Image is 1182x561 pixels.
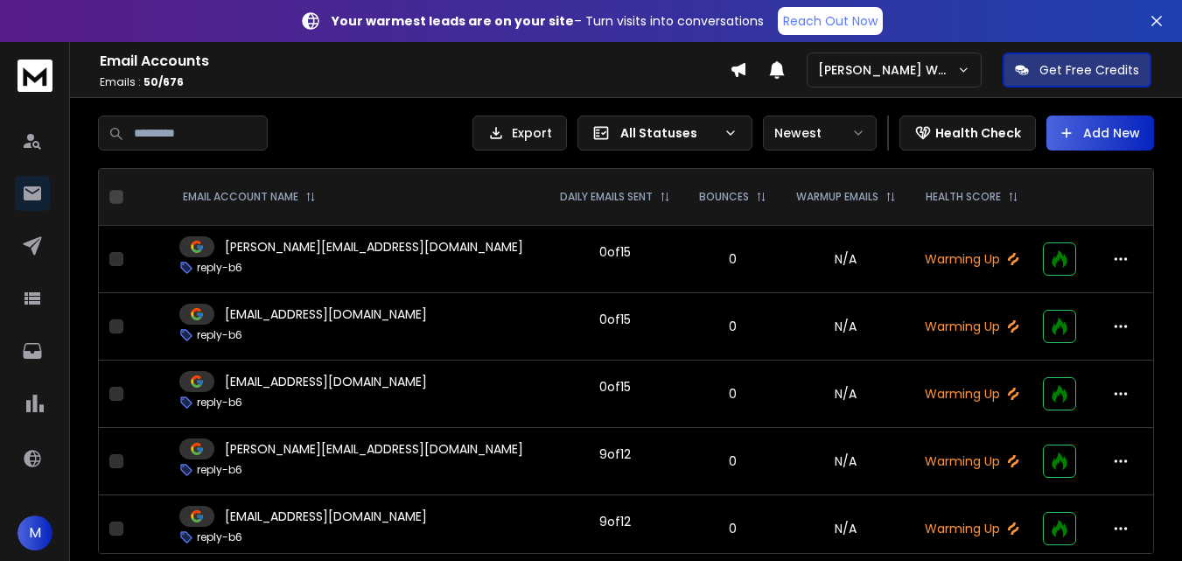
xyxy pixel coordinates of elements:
[197,396,242,410] p: reply-b6
[781,293,911,361] td: N/A
[472,116,567,151] button: Export
[332,12,764,30] p: – Turn visits into conversations
[696,318,771,335] p: 0
[197,463,242,477] p: reply-b6
[926,190,1001,204] p: HEALTH SCORE
[332,12,574,30] strong: Your warmest leads are on your site
[781,361,911,428] td: N/A
[225,305,427,323] p: [EMAIL_ADDRESS][DOMAIN_NAME]
[921,520,1023,537] p: Warming Up
[100,75,730,89] p: Emails :
[921,385,1023,403] p: Warming Up
[100,51,730,72] h1: Email Accounts
[818,61,957,79] p: [PERSON_NAME] Workspace
[143,74,184,89] span: 50 / 676
[599,445,631,463] div: 9 of 12
[225,238,523,256] p: [PERSON_NAME][EMAIL_ADDRESS][DOMAIN_NAME]
[696,452,771,470] p: 0
[225,373,427,390] p: [EMAIL_ADDRESS][DOMAIN_NAME]
[1003,53,1151,88] button: Get Free Credits
[183,190,316,204] div: EMAIL ACCOUNT NAME
[599,378,631,396] div: 0 of 15
[696,520,771,537] p: 0
[921,318,1023,335] p: Warming Up
[197,530,242,544] p: reply-b6
[778,7,883,35] a: Reach Out Now
[783,12,878,30] p: Reach Out Now
[620,124,717,142] p: All Statuses
[696,385,771,403] p: 0
[796,190,878,204] p: WARMUP EMAILS
[599,311,631,328] div: 0 of 15
[17,515,52,550] button: M
[899,116,1036,151] button: Health Check
[197,261,242,275] p: reply-b6
[17,60,52,92] img: logo
[781,226,911,293] td: N/A
[225,508,427,525] p: [EMAIL_ADDRESS][DOMAIN_NAME]
[921,250,1023,268] p: Warming Up
[699,190,749,204] p: BOUNCES
[935,124,1021,142] p: Health Check
[921,452,1023,470] p: Warming Up
[560,190,653,204] p: DAILY EMAILS SENT
[763,116,877,151] button: Newest
[197,328,242,342] p: reply-b6
[599,513,631,530] div: 9 of 12
[696,250,771,268] p: 0
[781,428,911,495] td: N/A
[1046,116,1154,151] button: Add New
[1039,61,1139,79] p: Get Free Credits
[225,440,523,458] p: [PERSON_NAME][EMAIL_ADDRESS][DOMAIN_NAME]
[599,243,631,261] div: 0 of 15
